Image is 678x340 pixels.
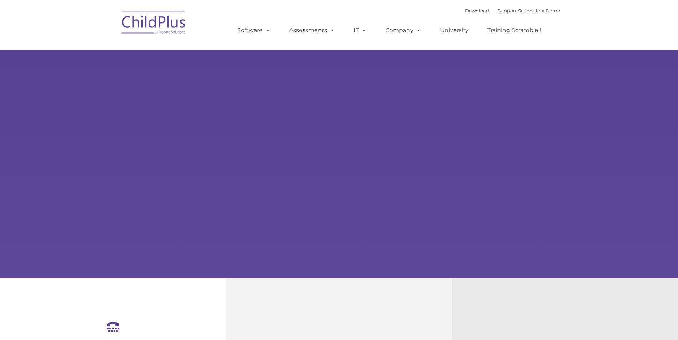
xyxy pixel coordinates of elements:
a: Download [465,8,489,14]
a: Schedule A Demo [518,8,560,14]
a: Training Scramble!! [480,23,548,37]
a: Software [230,23,278,37]
a: IT [347,23,374,37]
font: | [465,8,560,14]
a: Support [498,8,517,14]
img: ChildPlus by Procare Solutions [118,6,190,41]
a: Company [378,23,428,37]
a: Assessments [282,23,342,37]
a: University [433,23,476,37]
